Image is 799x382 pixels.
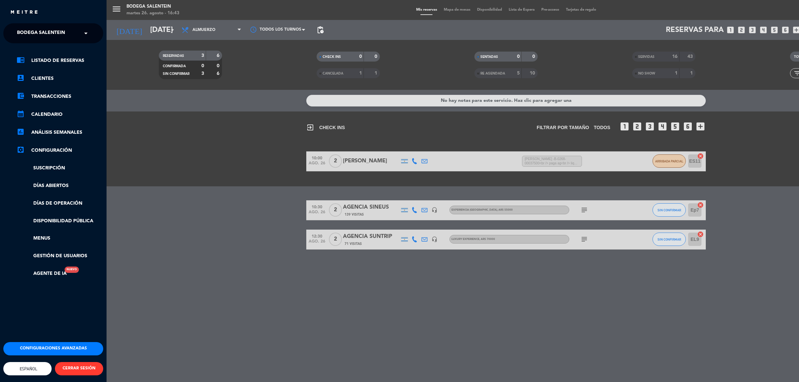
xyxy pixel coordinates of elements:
a: chrome_reader_modeListado de Reservas [17,57,103,65]
i: calendar_month [17,110,25,118]
i: account_balance_wallet [17,92,25,100]
button: CERRAR SESIÓN [55,362,103,375]
i: chrome_reader_mode [17,56,25,64]
a: Configuración [17,146,103,154]
i: account_box [17,74,25,82]
a: Menus [17,235,103,242]
a: account_balance_walletTransacciones [17,93,103,100]
span: Bodega Salentein [17,26,65,40]
img: MEITRE [10,10,38,15]
a: Disponibilidad pública [17,217,103,225]
a: Gestión de usuarios [17,252,103,260]
span: pending_actions [316,26,324,34]
a: Días abiertos [17,182,103,190]
span: Español [18,366,37,371]
a: Agente de IANuevo [17,270,67,278]
div: Nuevo [65,267,79,273]
a: account_boxClientes [17,75,103,83]
a: Días de Operación [17,200,103,207]
button: Configuraciones avanzadas [3,342,103,355]
a: calendar_monthCalendario [17,110,103,118]
i: settings_applications [17,146,25,154]
a: Suscripción [17,164,103,172]
i: assessment [17,128,25,136]
a: assessmentANÁLISIS SEMANALES [17,128,103,136]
